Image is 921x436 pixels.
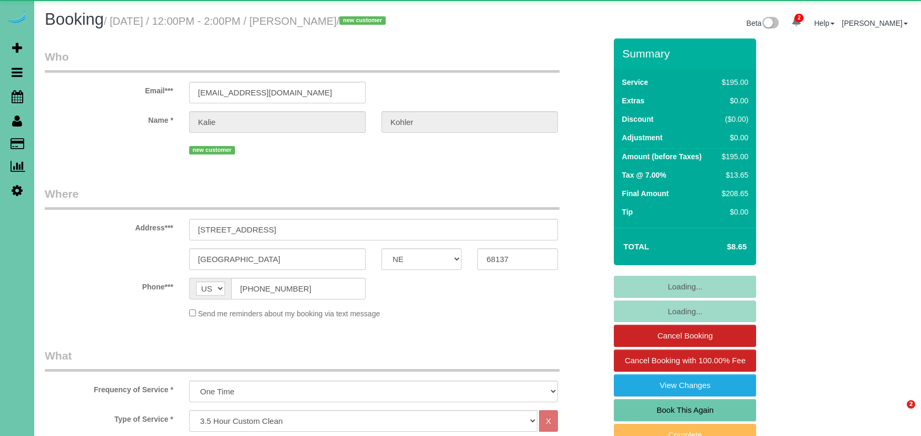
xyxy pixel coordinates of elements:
img: Automaid Logo [6,11,27,25]
legend: Where [45,186,560,210]
label: Amount (before Taxes) [622,151,701,162]
span: 2 [907,400,915,409]
span: new customer [339,16,385,25]
a: Book This Again [614,399,756,421]
div: $208.65 [718,188,748,199]
label: Adjustment [622,132,662,143]
label: Tip [622,207,633,217]
strong: Total [623,242,649,251]
div: $0.00 [718,207,748,217]
div: $13.65 [718,170,748,180]
div: $0.00 [718,132,748,143]
span: / [337,15,389,27]
label: Discount [622,114,653,124]
a: Beta [747,19,779,27]
label: Frequency of Service * [37,381,181,395]
img: New interface [761,17,779,31]
small: / [DATE] / 12:00PM - 2:00PM / [PERSON_NAME] [104,15,389,27]
legend: Who [45,49,560,73]
a: Cancel Booking with 100.00% Fee [614,350,756,372]
a: Help [814,19,835,27]
label: Extras [622,95,644,106]
h3: Summary [622,47,751,60]
span: Cancel Booking with 100.00% Fee [625,356,746,365]
a: View Changes [614,374,756,396]
span: 2 [795,14,804,22]
div: ($0.00) [718,114,748,124]
a: Cancel Booking [614,325,756,347]
span: Booking [45,10,104,28]
div: $0.00 [718,95,748,106]
label: Name * [37,111,181,125]
a: [PERSON_NAME] [842,19,908,27]
label: Final Amount [622,188,669,199]
legend: What [45,348,560,372]
label: Tax @ 7.00% [622,170,666,180]
iframe: Intercom live chat [885,400,910,425]
span: new customer [189,146,235,154]
label: Type of Service * [37,410,181,424]
h4: $8.65 [695,243,747,251]
div: $195.00 [718,77,748,88]
a: 2 [786,11,807,34]
span: Send me reminders about my booking via text message [198,309,380,318]
label: Service [622,77,648,88]
div: $195.00 [718,151,748,162]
